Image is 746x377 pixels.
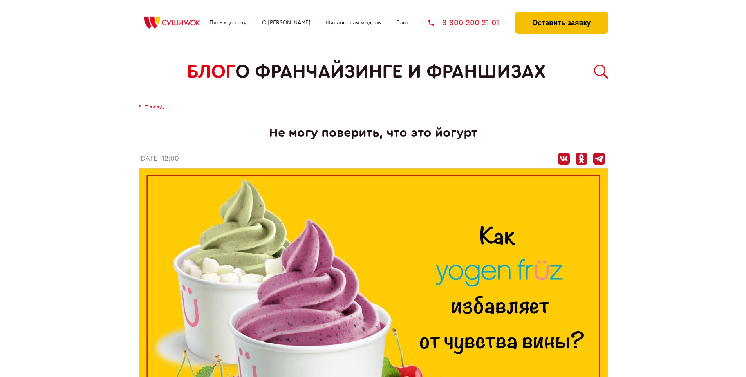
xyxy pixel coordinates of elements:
[138,126,608,140] h1: Не могу поверить, что это йогурт
[326,20,381,26] a: Финансовая модель
[396,20,409,26] a: Блог
[187,61,235,83] span: БЛОГ
[210,20,247,26] a: Путь к успеху
[138,155,179,163] time: [DATE] 12:00
[235,61,546,83] span: о франчайзинге и франшизах
[442,19,499,27] span: 8 800 200 21 01
[262,20,311,26] a: О [PERSON_NAME]
[138,102,164,111] a: < Назад
[428,19,499,27] a: 8 800 200 21 01
[515,12,608,34] button: Оставить заявку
